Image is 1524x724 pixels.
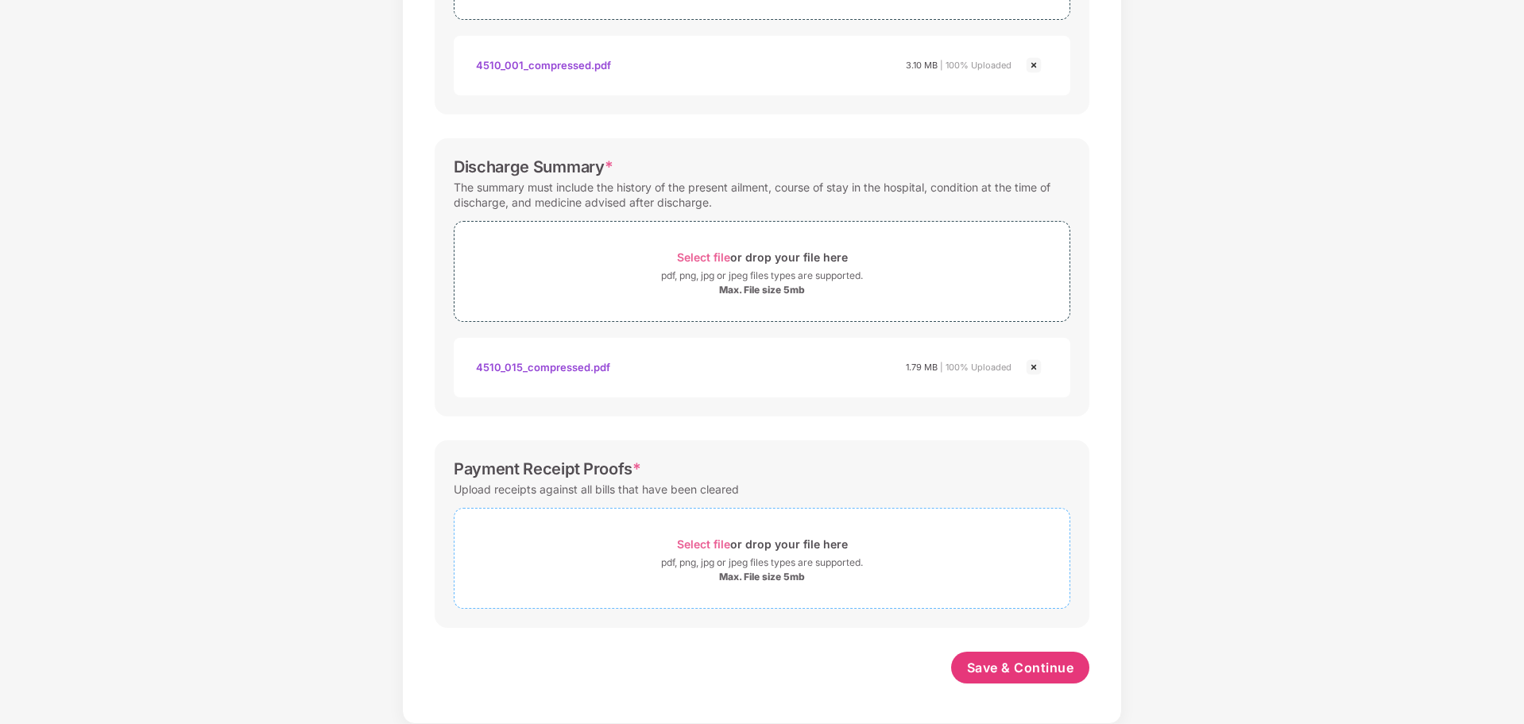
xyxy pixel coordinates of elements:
[1024,56,1043,75] img: svg+xml;base64,PHN2ZyBpZD0iQ3Jvc3MtMjR4MjQiIHhtbG5zPSJodHRwOi8vd3d3LnczLm9yZy8yMDAwL3N2ZyIgd2lkdG...
[940,362,1011,373] span: | 100% Uploaded
[951,652,1090,683] button: Save & Continue
[719,571,805,583] div: Max. File size 5mb
[677,246,848,268] div: or drop your file here
[454,157,613,176] div: Discharge Summary
[719,284,805,296] div: Max. File size 5mb
[661,268,863,284] div: pdf, png, jpg or jpeg files types are supported.
[677,537,730,551] span: Select file
[677,250,730,264] span: Select file
[454,234,1070,309] span: Select fileor drop your file herepdf, png, jpg or jpeg files types are supported.Max. File size 5mb
[454,176,1070,213] div: The summary must include the history of the present ailment, course of stay in the hospital, cond...
[454,459,641,478] div: Payment Receipt Proofs
[1024,358,1043,377] img: svg+xml;base64,PHN2ZyBpZD0iQ3Jvc3MtMjR4MjQiIHhtbG5zPSJodHRwOi8vd3d3LnczLm9yZy8yMDAwL3N2ZyIgd2lkdG...
[476,52,611,79] div: 4510_001_compressed.pdf
[906,362,938,373] span: 1.79 MB
[677,533,848,555] div: or drop your file here
[661,555,863,571] div: pdf, png, jpg or jpeg files types are supported.
[454,521,1070,596] span: Select fileor drop your file herepdf, png, jpg or jpeg files types are supported.Max. File size 5mb
[940,60,1011,71] span: | 100% Uploaded
[967,659,1074,676] span: Save & Continue
[454,478,739,500] div: Upload receipts against all bills that have been cleared
[906,60,938,71] span: 3.10 MB
[476,354,610,381] div: 4510_015_compressed.pdf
